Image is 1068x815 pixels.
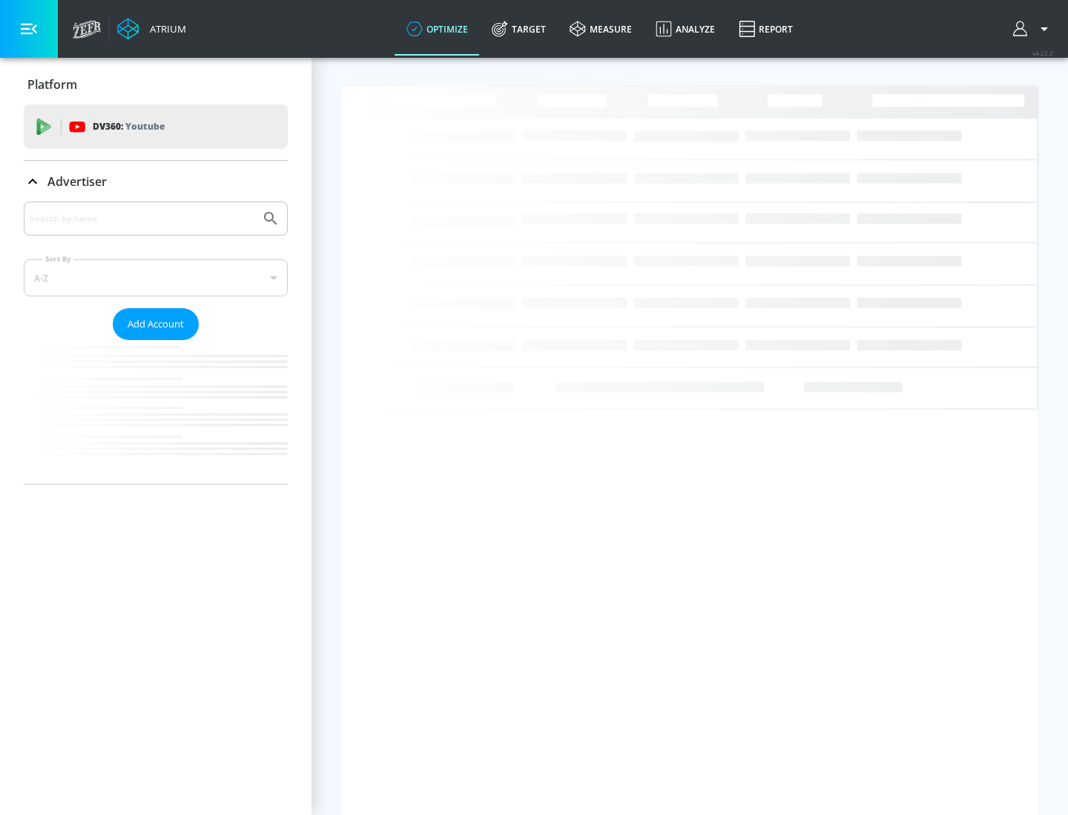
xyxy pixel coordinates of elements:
p: DV360: [93,119,165,135]
p: Advertiser [47,173,107,190]
div: A-Z [24,259,288,296]
div: Platform [24,64,288,105]
a: optimize [395,2,480,56]
a: Target [480,2,558,56]
p: Platform [27,76,77,93]
div: Atrium [144,22,186,36]
div: DV360: Youtube [24,104,288,149]
a: Report [727,2,805,56]
span: Add Account [128,316,184,333]
input: Search by name [30,209,254,228]
div: Advertiser [24,161,288,202]
a: Analyze [644,2,727,56]
a: measure [558,2,644,56]
nav: list of Advertiser [24,340,288,484]
label: Sort By [42,254,74,264]
button: Add Account [113,308,199,340]
div: Advertiser [24,202,288,484]
p: Youtube [125,119,165,134]
span: v 4.22.2 [1032,49,1053,57]
a: Atrium [117,18,186,40]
